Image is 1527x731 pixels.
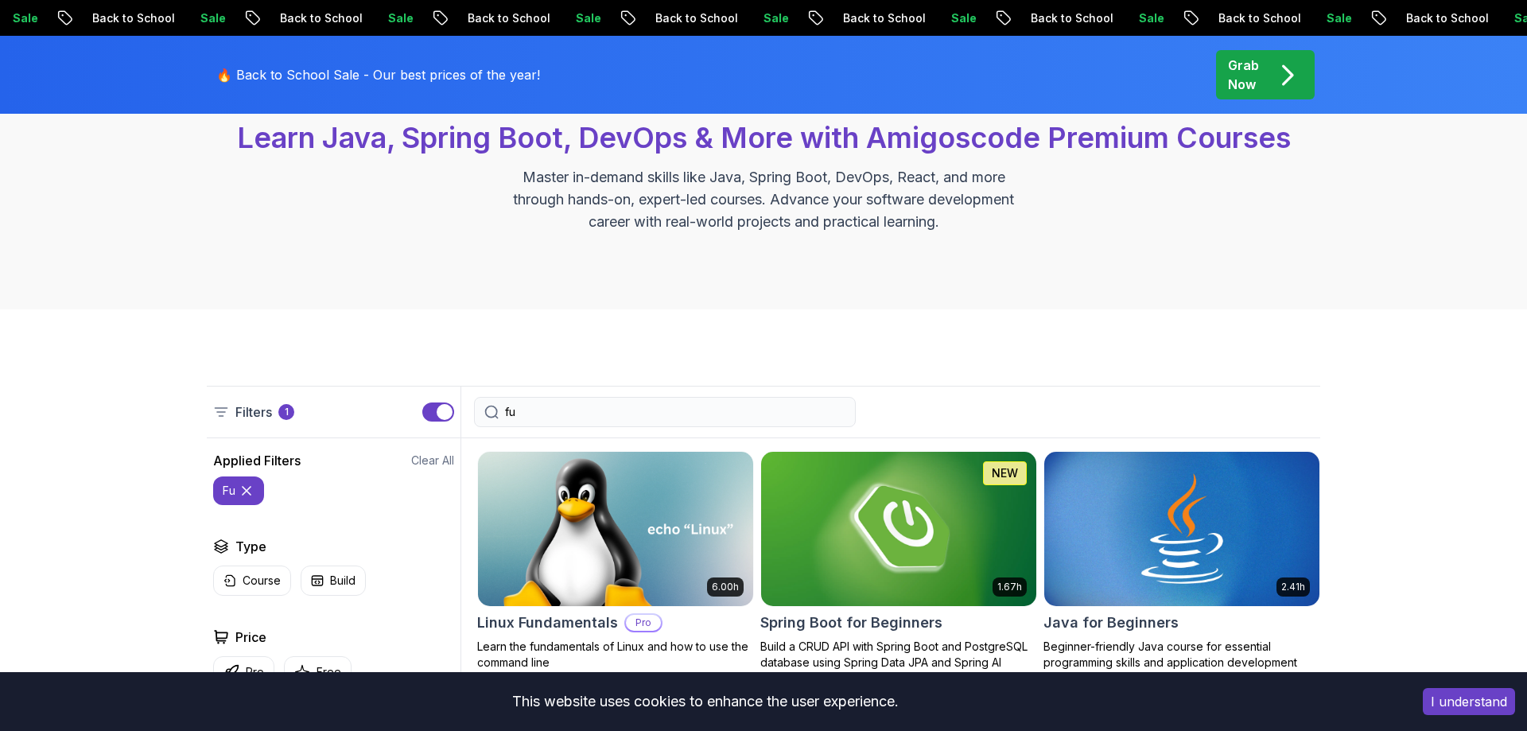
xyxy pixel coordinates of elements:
[374,10,482,26] p: Back to School
[235,537,266,556] h2: Type
[482,10,533,26] p: Sale
[1423,688,1515,715] button: Accept cookies
[301,566,366,596] button: Build
[937,10,1045,26] p: Back to School
[235,628,266,647] h2: Price
[243,573,281,589] p: Course
[1043,612,1179,634] h2: Java for Beginners
[285,406,289,418] p: 1
[505,404,845,420] input: Search Java, React, Spring boot ...
[213,656,274,687] button: Pro
[107,10,157,26] p: Sale
[760,639,1037,671] p: Build a CRUD API with Spring Boot and PostgreSQL database using Spring Data JPA and Spring AI
[235,402,272,422] p: Filters
[1420,10,1471,26] p: Sale
[1043,451,1320,671] a: Java for Beginners card2.41hJava for BeginnersBeginner-friendly Java course for essential program...
[1312,10,1420,26] p: Back to School
[317,664,341,680] p: Free
[992,465,1018,481] p: NEW
[626,615,661,631] p: Pro
[857,10,908,26] p: Sale
[561,10,670,26] p: Back to School
[760,612,942,634] h2: Spring Boot for Beginners
[186,10,294,26] p: Back to School
[1233,10,1284,26] p: Sale
[1045,10,1096,26] p: Sale
[1125,10,1233,26] p: Back to School
[213,451,301,470] h2: Applied Filters
[237,120,1291,155] span: Learn Java, Spring Boot, DevOps & More with Amigoscode Premium Courses
[749,10,857,26] p: Back to School
[477,612,618,634] h2: Linux Fundamentals
[216,65,540,84] p: 🔥 Back to School Sale - Our best prices of the year!
[477,639,754,671] p: Learn the fundamentals of Linux and how to use the command line
[1043,639,1320,671] p: Beginner-friendly Java course for essential programming skills and application development
[246,664,264,680] p: Pro
[712,581,739,593] p: 6.00h
[284,656,352,687] button: Free
[223,483,235,499] p: fu
[997,581,1022,593] p: 1.67h
[477,451,754,671] a: Linux Fundamentals card6.00hLinux FundamentalsProLearn the fundamentals of Linux and how to use t...
[213,566,291,596] button: Course
[294,10,345,26] p: Sale
[330,573,356,589] p: Build
[12,684,1399,719] div: This website uses cookies to enhance the user experience.
[760,451,1037,671] a: Spring Boot for Beginners card1.67hNEWSpring Boot for BeginnersBuild a CRUD API with Spring Boot ...
[1281,581,1305,593] p: 2.41h
[670,10,721,26] p: Sale
[761,452,1036,606] img: Spring Boot for Beginners card
[1044,452,1319,606] img: Java for Beginners card
[478,452,753,606] img: Linux Fundamentals card
[496,166,1031,233] p: Master in-demand skills like Java, Spring Boot, DevOps, React, and more through hands-on, expert-...
[213,476,264,505] button: fu
[1228,56,1259,94] p: Grab Now
[411,453,454,469] button: Clear All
